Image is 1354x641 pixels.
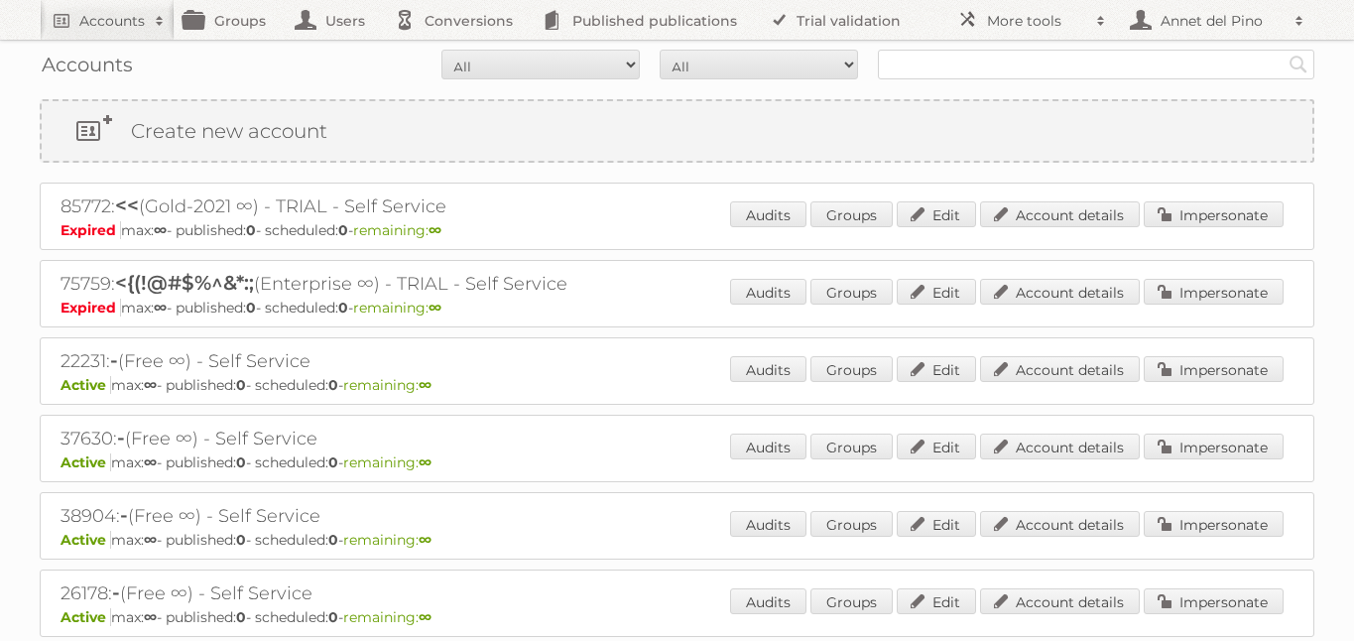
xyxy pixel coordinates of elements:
strong: 0 [246,299,256,317]
p: max: - published: - scheduled: - [61,221,1293,239]
h2: 38904: (Free ∞) - Self Service [61,503,755,529]
a: Account details [980,511,1140,537]
h2: Annet del Pino [1156,11,1285,31]
a: Groups [810,201,893,227]
strong: ∞ [154,221,167,239]
strong: 0 [328,376,338,394]
strong: 0 [338,299,348,317]
a: Edit [897,201,976,227]
a: Groups [810,588,893,614]
strong: 0 [328,453,338,471]
a: Edit [897,356,976,382]
p: max: - published: - scheduled: - [61,608,1293,626]
a: Account details [980,201,1140,227]
span: remaining: [353,299,441,317]
strong: 0 [236,531,246,549]
span: << [115,193,139,217]
span: Active [61,608,111,626]
a: Groups [810,434,893,459]
span: - [112,580,120,604]
p: max: - published: - scheduled: - [61,453,1293,471]
a: Account details [980,588,1140,614]
a: Groups [810,279,893,305]
span: remaining: [343,531,431,549]
p: max: - published: - scheduled: - [61,299,1293,317]
strong: 0 [236,453,246,471]
span: Active [61,376,111,394]
h2: Accounts [79,11,145,31]
a: Audits [730,279,806,305]
h2: 26178: (Free ∞) - Self Service [61,580,755,606]
span: remaining: [343,453,431,471]
a: Impersonate [1144,356,1284,382]
span: - [117,426,125,449]
input: Search [1284,50,1313,79]
span: remaining: [343,608,431,626]
a: Audits [730,201,806,227]
h2: 75759: (Enterprise ∞) - TRIAL - Self Service [61,271,755,297]
h2: 22231: (Free ∞) - Self Service [61,348,755,374]
span: Expired [61,299,121,317]
strong: 0 [328,608,338,626]
strong: ∞ [419,531,431,549]
a: Account details [980,434,1140,459]
p: max: - published: - scheduled: - [61,531,1293,549]
a: Edit [897,279,976,305]
span: - [110,348,118,372]
strong: ∞ [429,221,441,239]
a: Account details [980,356,1140,382]
strong: ∞ [419,453,431,471]
a: Edit [897,434,976,459]
h2: 37630: (Free ∞) - Self Service [61,426,755,451]
span: Expired [61,221,121,239]
a: Edit [897,511,976,537]
strong: 0 [246,221,256,239]
a: Edit [897,588,976,614]
strong: ∞ [429,299,441,317]
a: Impersonate [1144,201,1284,227]
h2: 85772: (Gold-2021 ∞) - TRIAL - Self Service [61,193,755,219]
strong: ∞ [419,376,431,394]
strong: ∞ [154,299,167,317]
span: Active [61,531,111,549]
a: Impersonate [1144,511,1284,537]
p: max: - published: - scheduled: - [61,376,1293,394]
a: Account details [980,279,1140,305]
span: - [120,503,128,527]
a: Groups [810,356,893,382]
strong: ∞ [419,608,431,626]
strong: ∞ [144,376,157,394]
a: Impersonate [1144,434,1284,459]
strong: 0 [236,376,246,394]
strong: 0 [236,608,246,626]
a: Impersonate [1144,588,1284,614]
strong: ∞ [144,531,157,549]
span: Active [61,453,111,471]
a: Create new account [42,101,1312,161]
h2: More tools [987,11,1086,31]
strong: ∞ [144,608,157,626]
a: Audits [730,434,806,459]
span: <{(!@#$%^&*:; [115,271,254,295]
a: Audits [730,356,806,382]
strong: ∞ [144,453,157,471]
a: Audits [730,511,806,537]
a: Groups [810,511,893,537]
span: remaining: [343,376,431,394]
strong: 0 [338,221,348,239]
a: Audits [730,588,806,614]
strong: 0 [328,531,338,549]
span: remaining: [353,221,441,239]
a: Impersonate [1144,279,1284,305]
